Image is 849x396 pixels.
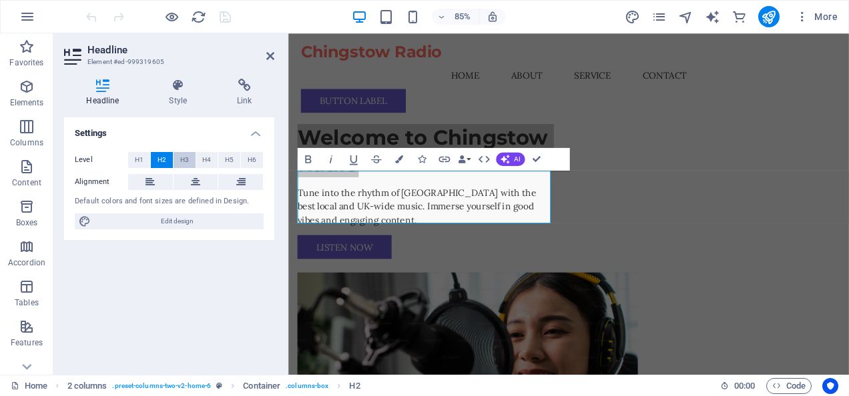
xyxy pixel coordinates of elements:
[87,44,274,56] h2: Headline
[191,9,206,25] i: Reload page
[64,117,274,141] h4: Settings
[147,79,215,107] h4: Style
[215,79,274,107] h4: Link
[286,378,328,394] span: . columns-box
[9,57,43,68] p: Favorites
[758,6,780,27] button: publish
[388,147,410,170] button: Colors
[772,378,806,394] span: Code
[705,9,721,25] button: text_generator
[190,9,206,25] button: reload
[349,378,360,394] span: Click to select. Double-click to edit
[11,378,47,394] a: Click to cancel selection. Double-click to open Pages
[128,152,150,168] button: H1
[487,11,499,23] i: On resize automatically adjust zoom level to fit chosen device.
[651,9,667,25] i: Pages (Ctrl+Alt+S)
[164,9,180,25] button: Click here to leave preview mode and continue editing
[248,152,256,168] span: H6
[732,9,747,25] i: Commerce
[496,152,525,165] button: AI
[12,177,41,188] p: Content
[343,147,364,170] button: Underline (Ctrl+U)
[790,6,843,27] button: More
[678,9,694,25] button: navigator
[473,147,495,170] button: HTML
[241,152,263,168] button: H6
[734,378,755,394] span: 00 00
[10,97,44,108] p: Elements
[180,152,189,168] span: H3
[158,152,166,168] span: H2
[366,147,387,170] button: Strikethrough
[434,147,455,170] button: Link
[651,9,667,25] button: pages
[732,9,748,25] button: commerce
[766,378,812,394] button: Code
[174,152,196,168] button: H3
[135,152,144,168] span: H1
[11,107,310,169] h2: Welcome to Chingstow Radio
[64,79,147,107] h4: Headline
[526,147,547,170] button: Confirm (Ctrl+⏎)
[75,213,264,229] button: Edit design
[95,213,260,229] span: Edit design
[112,378,211,394] span: . preset-columns-two-v2-home-6
[218,152,240,168] button: H5
[625,9,641,25] button: design
[16,217,38,228] p: Boxes
[678,9,693,25] i: Navigator
[75,174,128,190] label: Alignment
[298,147,319,170] button: Bold (Ctrl+B)
[744,381,746,391] span: :
[151,152,173,168] button: H2
[196,152,218,168] button: H4
[720,378,756,394] h6: Session time
[761,9,776,25] i: Publish
[243,378,280,394] span: Click to select. Double-click to edit
[320,147,342,170] button: Italic (Ctrl+I)
[225,152,234,168] span: H5
[705,9,720,25] i: AI Writer
[625,9,640,25] i: Design (Ctrl+Alt+Y)
[75,152,128,168] label: Level
[432,9,479,25] button: 85%
[411,147,433,170] button: Icons
[796,10,838,23] span: More
[514,155,520,162] span: AI
[11,337,43,348] p: Features
[8,257,45,268] p: Accordion
[10,137,43,148] p: Columns
[67,378,360,394] nav: breadcrumb
[67,378,107,394] span: Click to select. Double-click to edit
[75,196,264,207] div: Default colors and font sizes are defined in Design.
[822,378,838,394] button: Usercentrics
[457,147,473,170] button: Data Bindings
[216,382,222,389] i: This element is a customizable preset
[15,297,39,308] p: Tables
[452,9,473,25] h6: 85%
[202,152,211,168] span: H4
[87,56,248,68] h3: Element #ed-999319605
